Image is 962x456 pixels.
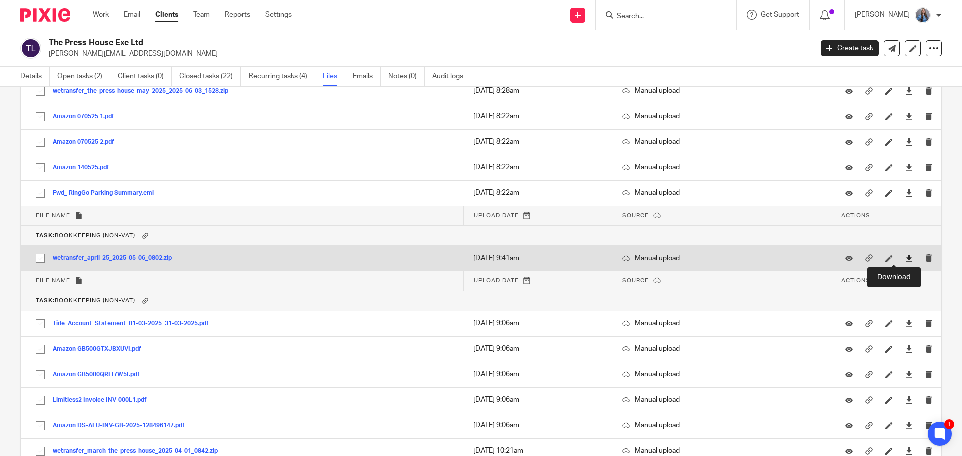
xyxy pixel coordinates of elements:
button: Fwd_ RingGo Parking Summary.eml [53,190,161,197]
a: Download [905,111,913,121]
a: Download [905,318,913,328]
a: Create task [821,40,879,56]
img: Pixie [20,8,70,22]
button: Tide_Account_Statement_01-03-2025_31-03-2025.pdf [53,320,216,327]
a: Download [905,395,913,405]
button: wetransfer_march-the-press-house_2025-04-01_0842.zip [53,448,225,455]
button: Amazon 070525 2.pdf [53,139,122,146]
a: Client tasks (0) [118,67,172,86]
a: Download [905,253,913,263]
span: Upload date [474,278,519,283]
span: Source [622,278,649,283]
a: Open tasks (2) [57,67,110,86]
a: Details [20,67,50,86]
a: Team [193,10,210,20]
a: Download [905,420,913,430]
p: Manual upload [622,446,821,456]
span: Source [622,213,649,218]
a: Clients [155,10,178,20]
p: Manual upload [622,162,821,172]
a: Audit logs [432,67,471,86]
span: Upload date [474,213,519,218]
h2: The Press House Exe Ltd [49,38,654,48]
span: Actions [841,278,870,283]
a: Closed tasks (22) [179,67,241,86]
p: [DATE] 10:21am [473,446,602,456]
p: [PERSON_NAME] [855,10,910,20]
b: Task: [36,233,55,238]
p: Manual upload [622,318,821,328]
a: Work [93,10,109,20]
button: Amazon 140525.pdf [53,164,117,171]
span: Bookkeeping (Non-VAT) [36,298,135,304]
img: svg%3E [20,38,41,59]
a: Download [905,162,913,172]
span: File name [36,278,70,283]
p: Manual upload [622,420,821,430]
input: Select [31,107,50,126]
p: Manual upload [622,137,821,147]
input: Select [31,158,50,177]
input: Select [31,365,50,384]
input: Select [31,340,50,359]
a: Notes (0) [388,67,425,86]
a: Files [323,67,345,86]
p: [DATE] 8:22am [473,162,602,172]
a: Download [905,369,913,379]
a: Settings [265,10,292,20]
span: Actions [841,213,870,218]
span: Get Support [761,11,799,18]
p: [DATE] 8:22am [473,137,602,147]
p: Manual upload [622,369,821,379]
a: Recurring tasks (4) [249,67,315,86]
span: Bookkeeping (Non-VAT) [36,233,135,238]
p: [DATE] 8:22am [473,111,602,121]
p: [DATE] 8:22am [473,188,602,198]
input: Select [31,249,50,268]
span: File name [36,213,70,218]
a: Download [905,137,913,147]
p: [DATE] 9:06am [473,344,602,354]
div: 1 [944,419,954,429]
a: Email [124,10,140,20]
b: Task: [36,298,55,304]
button: Amazon 070525 1.pdf [53,113,122,120]
p: Manual upload [622,188,821,198]
button: Limitless2 Invoice INV-000L1.pdf [53,397,154,404]
a: Emails [353,67,381,86]
input: Select [31,314,50,333]
input: Select [31,184,50,203]
input: Select [31,82,50,101]
a: Reports [225,10,250,20]
p: [DATE] 9:06am [473,395,602,405]
p: [PERSON_NAME][EMAIL_ADDRESS][DOMAIN_NAME] [49,49,806,59]
button: Amazon GB5000QREI7W5I.pdf [53,371,147,378]
input: Select [31,391,50,410]
p: Manual upload [622,253,821,263]
img: Amanda-scaled.jpg [915,7,931,23]
p: Manual upload [622,86,821,96]
p: Manual upload [622,111,821,121]
button: Amazon DS-AEU-INV-GB-2025-128496147.pdf [53,422,192,429]
p: [DATE] 9:41am [473,253,602,263]
p: [DATE] 8:28am [473,86,602,96]
p: [DATE] 9:06am [473,420,602,430]
input: Select [31,133,50,152]
p: [DATE] 9:06am [473,369,602,379]
p: [DATE] 9:06am [473,318,602,328]
a: Download [905,188,913,198]
button: wetransfer_april-25_2025-05-06_0802.zip [53,255,179,262]
a: Download [905,446,913,456]
a: Download [905,86,913,96]
input: Select [31,416,50,435]
a: Download [905,344,913,354]
p: Manual upload [622,344,821,354]
p: Manual upload [622,395,821,405]
input: Search [616,12,706,21]
button: Amazon GB500GTXJBXUVI.pdf [53,346,149,353]
button: wetransfer_the-press-house-may-2025_2025-06-03_1528.zip [53,88,236,95]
